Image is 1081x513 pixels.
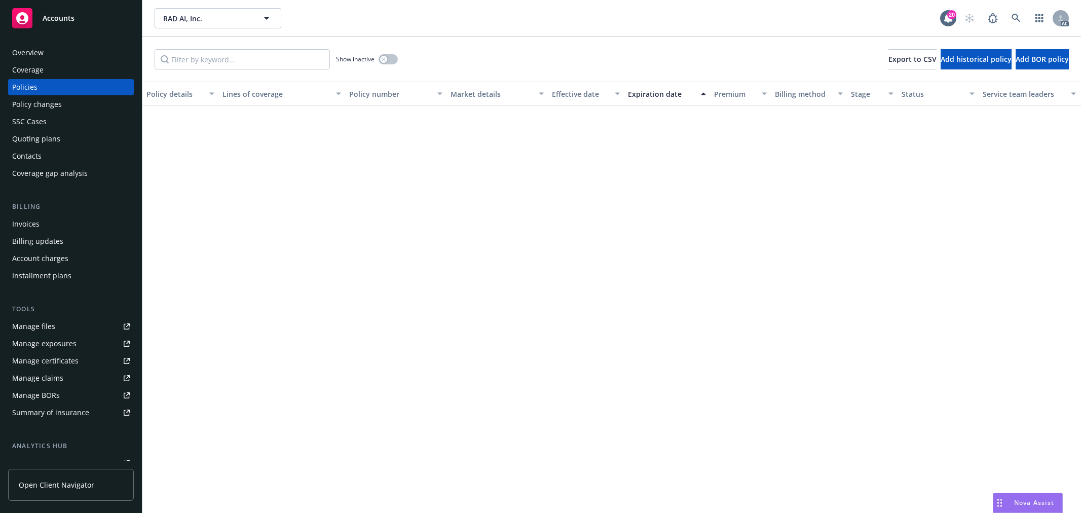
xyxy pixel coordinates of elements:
[12,62,44,78] div: Coverage
[12,216,40,232] div: Invoices
[12,131,60,147] div: Quoting plans
[8,318,134,335] a: Manage files
[8,387,134,404] a: Manage BORs
[12,405,89,421] div: Summary of insurance
[12,165,88,181] div: Coverage gap analysis
[8,114,134,130] a: SSC Cases
[12,455,96,471] div: Loss summary generator
[8,353,134,369] a: Manage certificates
[941,54,1012,64] span: Add historical policy
[8,165,134,181] a: Coverage gap analysis
[1014,498,1054,507] span: Nova Assist
[8,202,134,212] div: Billing
[8,304,134,314] div: Tools
[888,49,937,69] button: Export to CSV
[8,268,134,284] a: Installment plans
[771,82,847,106] button: Billing method
[941,49,1012,69] button: Add historical policy
[628,89,695,99] div: Expiration date
[8,441,134,451] div: Analytics hub
[714,89,756,99] div: Premium
[8,79,134,95] a: Policies
[8,250,134,267] a: Account charges
[8,216,134,232] a: Invoices
[155,49,330,69] input: Filter by keyword...
[8,45,134,61] a: Overview
[983,89,1065,99] div: Service team leaders
[218,82,345,106] button: Lines of coverage
[8,96,134,113] a: Policy changes
[710,82,771,106] button: Premium
[8,131,134,147] a: Quoting plans
[851,89,882,99] div: Stage
[12,250,68,267] div: Account charges
[993,493,1063,513] button: Nova Assist
[142,82,218,106] button: Policy details
[12,387,60,404] div: Manage BORs
[349,89,431,99] div: Policy number
[8,405,134,421] a: Summary of insurance
[888,54,937,64] span: Export to CSV
[624,82,710,106] button: Expiration date
[983,8,1003,28] a: Report a Bug
[8,148,134,164] a: Contacts
[1016,49,1069,69] button: Add BOR policy
[446,82,548,106] button: Market details
[12,45,44,61] div: Overview
[1016,54,1069,64] span: Add BOR policy
[163,13,251,24] span: RAD AI, Inc.
[8,336,134,352] a: Manage exposures
[451,89,533,99] div: Market details
[222,89,330,99] div: Lines of coverage
[1029,8,1050,28] a: Switch app
[8,62,134,78] a: Coverage
[993,493,1006,512] div: Drag to move
[902,89,963,99] div: Status
[847,82,898,106] button: Stage
[12,336,77,352] div: Manage exposures
[8,455,134,471] a: Loss summary generator
[12,79,38,95] div: Policies
[12,370,63,386] div: Manage claims
[12,114,47,130] div: SSC Cases
[775,89,832,99] div: Billing method
[552,89,609,99] div: Effective date
[12,96,62,113] div: Policy changes
[12,148,42,164] div: Contacts
[947,10,956,19] div: 20
[12,318,55,335] div: Manage files
[548,82,624,106] button: Effective date
[345,82,446,106] button: Policy number
[979,82,1080,106] button: Service team leaders
[12,353,79,369] div: Manage certificates
[155,8,281,28] button: RAD AI, Inc.
[8,4,134,32] a: Accounts
[19,480,94,490] span: Open Client Navigator
[8,370,134,386] a: Manage claims
[959,8,980,28] a: Start snowing
[12,268,71,284] div: Installment plans
[8,233,134,249] a: Billing updates
[146,89,203,99] div: Policy details
[43,14,74,22] span: Accounts
[898,82,979,106] button: Status
[12,233,63,249] div: Billing updates
[336,55,375,63] span: Show inactive
[1006,8,1026,28] a: Search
